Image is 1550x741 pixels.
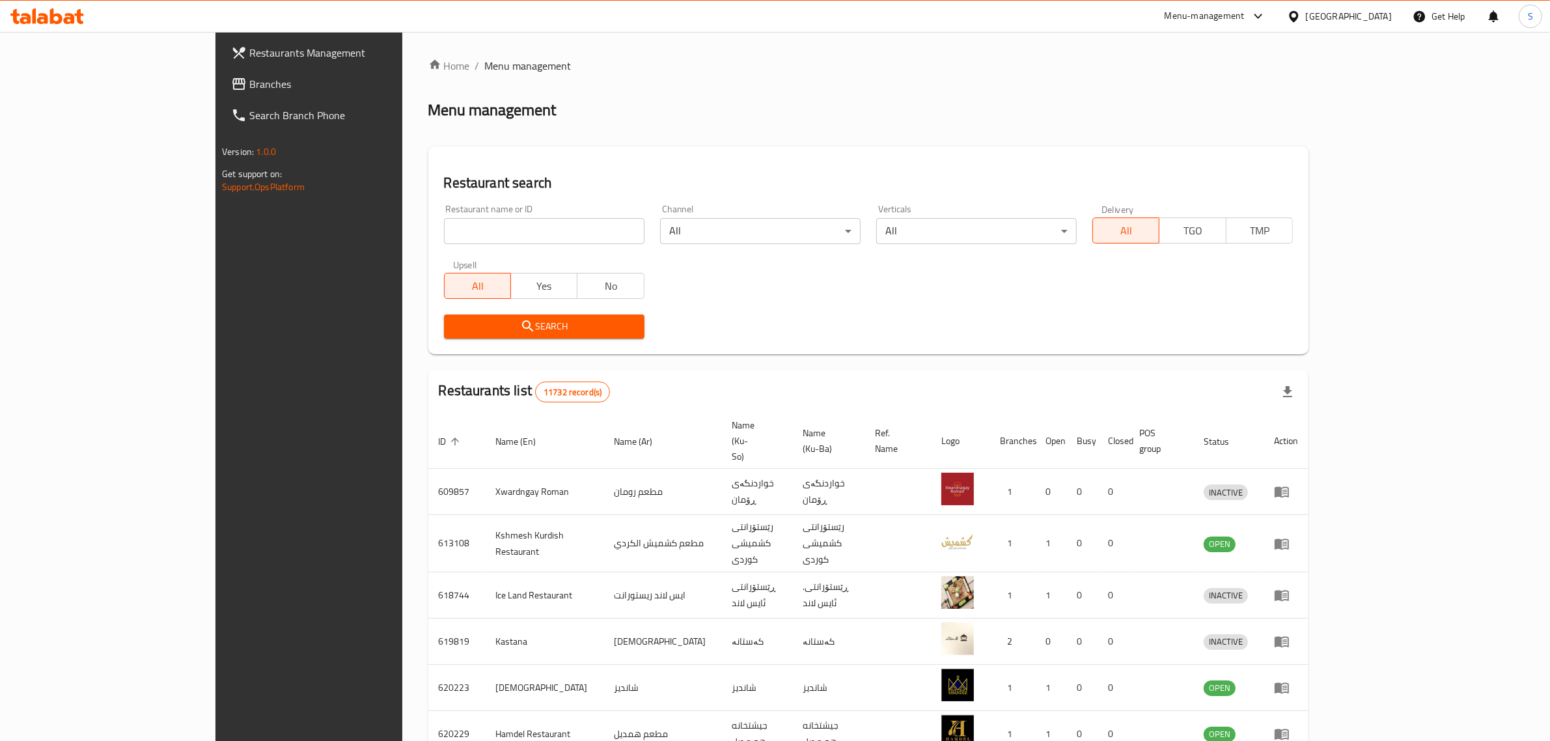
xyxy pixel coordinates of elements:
[583,277,639,296] span: No
[941,622,974,655] img: Kastana
[941,576,974,609] img: Ice Land Restaurant
[486,515,603,572] td: Kshmesh Kurdish Restaurant
[1159,217,1226,244] button: TGO
[1066,469,1098,515] td: 0
[721,665,792,711] td: شانديز
[603,469,721,515] td: مطعم رومان
[1035,413,1066,469] th: Open
[792,572,865,619] td: .ڕێستۆرانتی ئایس لاند
[453,260,477,269] label: Upsell
[256,143,276,160] span: 1.0.0
[1274,484,1298,499] div: Menu
[1232,221,1288,240] span: TMP
[1204,537,1236,552] span: OPEN
[990,665,1035,711] td: 1
[792,469,865,515] td: خواردنگەی ڕۆمان
[1204,634,1248,650] div: INACTIVE
[249,107,464,123] span: Search Branch Phone
[439,434,464,449] span: ID
[792,665,865,711] td: شانديز
[1274,587,1298,603] div: Menu
[1035,515,1066,572] td: 1
[428,100,557,120] h2: Menu management
[222,143,254,160] span: Version:
[614,434,669,449] span: Name (Ar)
[732,417,777,464] span: Name (Ku-So)
[1035,572,1066,619] td: 1
[1139,425,1178,456] span: POS group
[1066,572,1098,619] td: 0
[1098,221,1154,240] span: All
[486,469,603,515] td: Xwardngay Roman
[941,525,974,557] img: Kshmesh Kurdish Restaurant
[1066,619,1098,665] td: 0
[1098,515,1129,572] td: 0
[990,515,1035,572] td: 1
[990,619,1035,665] td: 2
[941,669,974,701] img: Shandiz
[249,45,464,61] span: Restaurants Management
[496,434,553,449] span: Name (En)
[1204,634,1248,649] span: INACTIVE
[1264,413,1308,469] th: Action
[803,425,850,456] span: Name (Ku-Ba)
[454,318,634,335] span: Search
[990,572,1035,619] td: 1
[535,382,610,402] div: Total records count
[1098,469,1129,515] td: 0
[221,37,475,68] a: Restaurants Management
[444,315,644,339] button: Search
[1204,588,1248,603] span: INACTIVE
[222,178,305,195] a: Support.OpsPlatform
[1098,665,1129,711] td: 0
[990,469,1035,515] td: 1
[792,515,865,572] td: رێستۆرانتی کشمیشى كوردى
[1035,619,1066,665] td: 0
[439,381,611,402] h2: Restaurants list
[1098,619,1129,665] td: 0
[603,665,721,711] td: شانديز
[1204,484,1248,500] div: INACTIVE
[1035,665,1066,711] td: 1
[603,515,721,572] td: مطعم كشميش الكردي
[486,619,603,665] td: Kastana
[1204,680,1236,696] div: OPEN
[444,173,1293,193] h2: Restaurant search
[1274,536,1298,552] div: Menu
[536,386,609,398] span: 11732 record(s)
[221,100,475,131] a: Search Branch Phone
[222,165,282,182] span: Get support on:
[931,413,990,469] th: Logo
[1165,221,1221,240] span: TGO
[721,469,792,515] td: خواردنگەی ڕۆمان
[450,277,506,296] span: All
[1306,9,1392,23] div: [GEOGRAPHIC_DATA]
[486,572,603,619] td: Ice Land Restaurant
[1098,572,1129,619] td: 0
[721,515,792,572] td: رێستۆرانتی کشمیشى كوردى
[1204,485,1248,500] span: INACTIVE
[577,273,644,299] button: No
[876,425,915,456] span: Ref. Name
[876,218,1077,244] div: All
[1274,634,1298,649] div: Menu
[1092,217,1159,244] button: All
[221,68,475,100] a: Branches
[1066,515,1098,572] td: 0
[603,572,721,619] td: ايس لاند ريستورانت
[1204,434,1246,449] span: Status
[1204,537,1236,552] div: OPEN
[603,619,721,665] td: [DEMOGRAPHIC_DATA]
[1035,469,1066,515] td: 0
[660,218,861,244] div: All
[1101,204,1134,214] label: Delivery
[444,218,644,244] input: Search for restaurant name or ID..
[486,665,603,711] td: [DEMOGRAPHIC_DATA]
[1272,376,1303,408] div: Export file
[249,76,464,92] span: Branches
[428,58,1308,74] nav: breadcrumb
[990,413,1035,469] th: Branches
[475,58,480,74] li: /
[721,572,792,619] td: ڕێستۆرانتی ئایس لاند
